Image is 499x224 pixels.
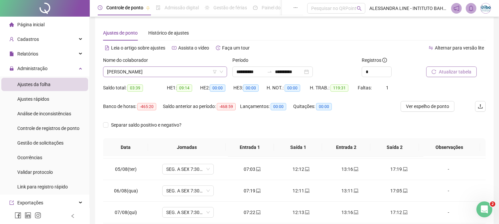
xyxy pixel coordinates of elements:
[402,167,408,171] span: laptop
[172,46,177,50] span: youtube
[165,5,199,10] span: Admissão digital
[210,84,225,92] span: 00:00
[127,84,143,92] span: 03:39
[358,85,373,90] span: Faltas:
[310,84,358,92] div: H. TRAB.:
[370,138,419,157] th: Saída 2
[406,103,449,110] span: Ver espelho de ponto
[429,187,468,194] div: -
[217,103,236,110] span: -468:59
[70,214,75,218] span: left
[103,56,152,64] label: Nome do colaborador
[17,184,68,189] span: Link para registro rápido
[386,85,389,90] span: 1
[316,103,332,110] span: 00:00
[419,138,480,157] th: Observações
[107,67,223,77] span: SIMONE JESUS DOS SANTOS
[293,5,298,10] span: ellipsis
[17,126,79,131] span: Controle de registros de ponto
[282,209,320,216] div: 12:13
[166,164,210,174] span: SEG. A SEX 7:30HRS
[103,84,167,92] div: Saldo total:
[353,210,358,215] span: laptop
[105,46,109,50] span: file-text
[331,187,369,194] div: 13:11
[111,45,165,51] span: Leia o artigo sobre ajustes
[146,6,150,10] span: pushpin
[271,103,286,110] span: 00:00
[233,187,271,194] div: 07:19
[17,51,38,56] span: Relatórios
[429,166,468,173] div: -
[108,121,184,129] span: Separar saldo positivo e negativo?
[205,5,209,10] span: sun
[178,45,209,51] span: Assista o vídeo
[17,155,42,160] span: Ocorrências
[17,82,51,87] span: Ajustes da folha
[115,210,137,215] span: 07/08(qui)
[401,101,454,112] button: Ver espelho de ponto
[331,166,369,173] div: 13:16
[274,138,322,157] th: Saída 1
[137,103,156,110] span: -465:20
[233,209,271,216] div: 07:22
[267,69,272,74] span: to
[163,103,240,110] div: Saldo anterior ao período:
[435,45,484,51] span: Alternar para versão lite
[25,212,31,219] span: linkedin
[481,3,491,13] img: 3750
[166,207,210,217] span: SEG. A SEX 7:30HRS
[426,66,477,77] button: Atualizar tabela
[429,46,433,50] span: swap
[362,56,387,64] span: Registros
[380,187,418,194] div: 17:05
[148,138,226,157] th: Jornadas
[240,103,293,110] div: Lançamentos:
[243,84,259,92] span: 00:00
[267,84,310,92] div: H. NOT.:
[432,69,436,74] span: reload
[106,5,143,10] span: Controle de ponto
[232,56,253,64] label: Período
[9,66,14,71] span: lock
[255,210,261,215] span: laptop
[216,46,220,50] span: history
[9,22,14,27] span: home
[490,201,495,207] span: 2
[114,188,138,193] span: 06/08(qua)
[17,66,48,71] span: Administração
[282,166,320,173] div: 12:12
[17,169,53,175] span: Validar protocolo
[285,84,300,92] span: 00:00
[15,212,21,219] span: facebook
[255,188,261,193] span: laptop
[17,96,49,102] span: Ajustes rápidos
[166,186,210,196] span: SEG. A SEX 7:30HRS
[353,188,358,193] span: laptop
[103,138,148,157] th: Data
[357,6,362,11] span: search
[17,200,43,205] span: Exportações
[304,188,310,193] span: laptop
[262,5,288,10] span: Painel do DP
[9,37,14,42] span: user-add
[439,68,471,75] span: Atualizar tabela
[331,209,369,216] div: 13:16
[177,84,192,92] span: 09:14
[402,210,408,215] span: laptop
[35,212,41,219] span: instagram
[233,166,271,173] div: 07:03
[233,84,267,92] div: HE 3:
[424,144,475,151] span: Observações
[253,5,258,10] span: dashboard
[9,200,14,205] span: export
[167,84,200,92] div: HE 1:
[304,210,310,215] span: laptop
[402,188,408,193] span: laptop
[380,209,418,216] div: 17:12
[148,30,189,36] span: Histórico de ajustes
[9,52,14,56] span: file
[219,70,223,74] span: down
[267,69,272,74] span: swap-right
[213,70,217,74] span: filter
